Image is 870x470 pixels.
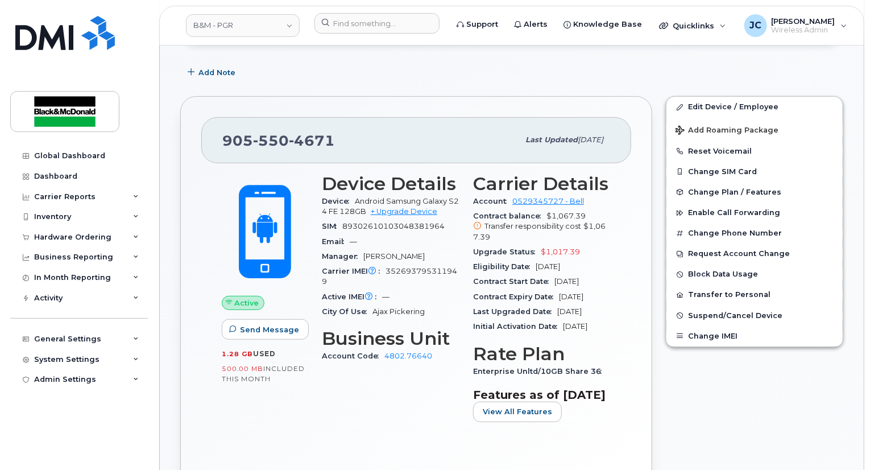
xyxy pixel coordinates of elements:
[289,132,335,149] span: 4671
[473,367,607,376] span: Enterprise Unltd/10GB Share 36
[556,13,650,36] a: Knowledge Base
[253,132,289,149] span: 550
[222,364,305,383] span: included this month
[322,252,363,261] span: Manager
[554,277,579,286] span: [DATE]
[666,182,843,203] button: Change Plan / Features
[772,17,835,26] span: [PERSON_NAME]
[322,292,382,301] span: Active IMEI
[749,19,761,32] span: JC
[222,365,263,373] span: 500.00 MB
[666,97,843,117] a: Edit Device / Employee
[253,349,276,358] span: used
[578,135,603,144] span: [DATE]
[557,307,582,316] span: [DATE]
[322,307,372,316] span: City Of Use
[666,223,843,244] button: Change Phone Number
[466,19,498,30] span: Support
[473,402,562,422] button: View All Features
[473,212,546,220] span: Contract balance
[473,174,611,194] h3: Carrier Details
[473,197,512,205] span: Account
[473,344,611,364] h3: Rate Plan
[198,67,235,78] span: Add Note
[673,21,714,30] span: Quicklinks
[180,62,245,83] button: Add Note
[384,352,432,360] a: 4802.76640
[666,264,843,285] button: Block Data Usage
[666,162,843,182] button: Change SIM Card
[666,244,843,264] button: Request Account Change
[666,326,843,347] button: Change IMEI
[382,292,390,301] span: —
[541,248,580,256] span: $1,017.39
[322,267,457,286] span: 352693795311949
[506,13,556,36] a: Alerts
[688,209,780,217] span: Enable Call Forwarding
[666,141,843,162] button: Reset Voicemail
[473,248,541,256] span: Upgrade Status
[473,292,559,301] span: Contract Expiry Date
[688,311,782,320] span: Suspend/Cancel Device
[322,197,459,216] span: Android Samsung Galaxy S24 FE 128GB
[484,222,581,230] span: Transfer responsibility cost
[449,13,506,36] a: Support
[322,237,350,246] span: Email
[473,307,557,316] span: Last Upgraded Date
[322,222,342,230] span: SIM
[350,237,357,246] span: —
[483,406,552,417] span: View All Features
[342,222,445,230] span: 89302610103048381964
[512,197,584,205] a: 0529345727 - Bell
[314,13,440,34] input: Find something...
[651,14,734,37] div: Quicklinks
[363,252,425,261] span: [PERSON_NAME]
[525,135,578,144] span: Last updated
[240,324,299,335] span: Send Message
[688,188,781,196] span: Change Plan / Features
[322,328,459,349] h3: Business Unit
[473,222,606,241] span: $1,067.39
[222,350,253,358] span: 1.28 GB
[235,298,259,308] span: Active
[371,207,437,216] a: + Upgrade Device
[473,262,536,271] span: Eligibility Date
[372,307,425,316] span: Ajax Pickering
[573,19,642,30] span: Knowledge Base
[322,267,386,275] span: Carrier IMEI
[473,322,563,331] span: Initial Activation Date
[536,262,560,271] span: [DATE]
[186,14,300,37] a: B&M - PGR
[322,174,459,194] h3: Device Details
[322,197,355,205] span: Device
[473,212,611,242] span: $1,067.39
[772,26,835,35] span: Wireless Admin
[666,203,843,223] button: Enable Call Forwarding
[222,319,309,340] button: Send Message
[322,352,384,360] span: Account Code
[676,126,778,137] span: Add Roaming Package
[666,285,843,305] button: Transfer to Personal
[736,14,855,37] div: Jackie Cox
[563,322,587,331] span: [DATE]
[222,132,335,149] span: 905
[524,19,548,30] span: Alerts
[666,306,843,326] button: Suspend/Cancel Device
[473,277,554,286] span: Contract Start Date
[473,388,611,402] h3: Features as of [DATE]
[666,118,843,141] button: Add Roaming Package
[559,292,583,301] span: [DATE]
